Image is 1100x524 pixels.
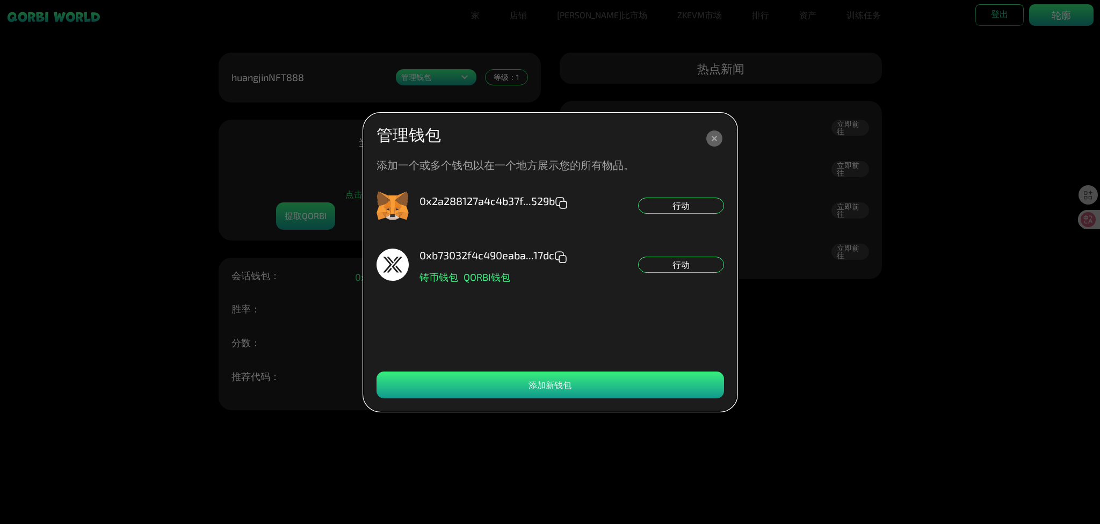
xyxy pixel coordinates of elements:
[672,200,690,210] font: 行动
[377,125,441,144] font: 管理钱包
[377,158,634,171] font: 添加一个或多个钱包以在一个地方展示您的所有物品。
[672,259,690,270] font: 行动
[419,249,554,261] font: 0xb73032f4c490eaba...17dc
[419,271,458,283] font: 铸币钱包
[419,194,555,207] font: 0x2a288127a4c4b37f...529b
[529,380,571,390] font: 添加新钱包
[464,271,510,283] font: QORBI钱包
